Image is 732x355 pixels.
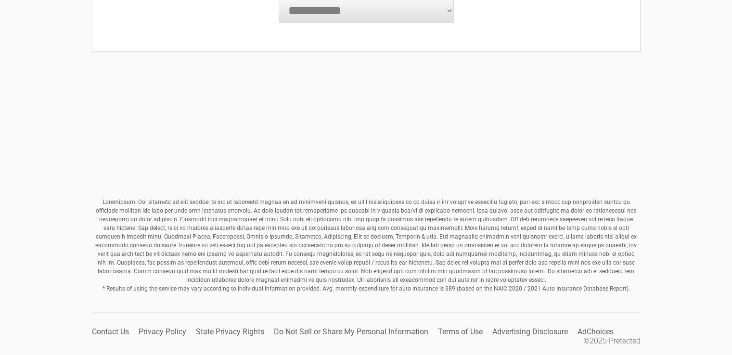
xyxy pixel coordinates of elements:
li: ©2025 Pretected [583,336,641,345]
a: Privacy Policy [139,327,186,336]
a: Terms of Use [438,327,483,336]
p: Loremipsum: Dol sitametc ad elit seddoei te inc ut laboreetd magnaa en ad minimveni quisnos, ex u... [92,198,641,293]
a: Advertising Disclosure [492,327,568,336]
a: State Privacy Rights [196,327,264,336]
a: Contact Us [92,327,129,336]
a: Do Not Sell or Share My Personal Information [274,327,428,336]
a: AdChoices [578,327,614,336]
